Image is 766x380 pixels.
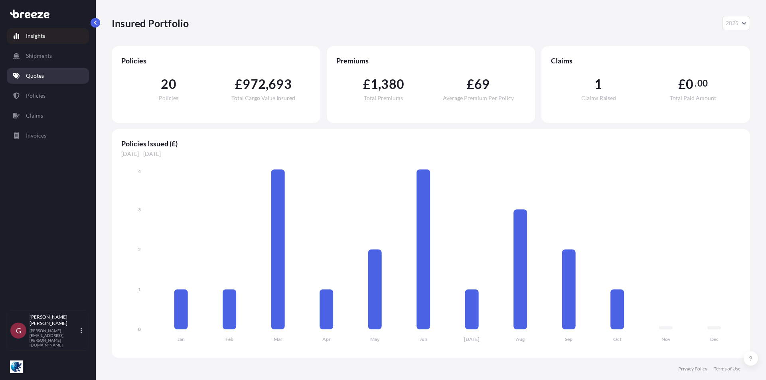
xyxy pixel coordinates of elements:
a: Insights [7,28,89,44]
a: Quotes [7,68,89,84]
span: 20 [161,78,176,91]
a: Policies [7,88,89,104]
p: Quotes [26,72,44,80]
tspan: Dec [710,336,719,342]
tspan: Jan [178,336,185,342]
p: Shipments [26,52,52,60]
span: [DATE] - [DATE] [121,150,740,158]
p: Policies [26,92,45,100]
span: 693 [268,78,292,91]
tspan: Jun [420,336,427,342]
span: Policies [159,95,178,101]
tspan: Mar [274,336,282,342]
tspan: [DATE] [464,336,480,342]
span: , [378,78,381,91]
tspan: Feb [225,336,233,342]
span: Total Premiums [364,95,403,101]
span: Claims Raised [581,95,616,101]
span: 380 [381,78,404,91]
span: 1 [594,78,602,91]
img: organization-logo [10,360,23,373]
span: 1 [371,78,378,91]
p: Claims [26,112,43,120]
span: Total Paid Amount [670,95,716,101]
tspan: May [370,336,380,342]
span: , [266,78,268,91]
tspan: 2 [138,246,141,252]
a: Claims [7,108,89,124]
tspan: 3 [138,207,141,213]
tspan: Sep [565,336,573,342]
p: [PERSON_NAME][EMAIL_ADDRESS][PERSON_NAME][DOMAIN_NAME] [30,328,79,347]
tspan: 0 [138,326,141,332]
a: Privacy Policy [678,366,707,372]
tspan: 4 [138,168,141,174]
tspan: Oct [613,336,622,342]
p: [PERSON_NAME] [PERSON_NAME] [30,314,79,327]
span: Policies [121,56,311,65]
span: £ [467,78,474,91]
span: 00 [697,80,708,87]
span: Policies Issued (£) [121,139,740,148]
tspan: Nov [661,336,671,342]
tspan: 1 [138,286,141,292]
span: Claims [551,56,740,65]
span: £ [235,78,243,91]
span: £ [363,78,371,91]
a: Shipments [7,48,89,64]
span: G [16,327,21,335]
p: Insured Portfolio [112,17,189,30]
span: Total Cargo Value Insured [231,95,295,101]
tspan: Aug [516,336,525,342]
span: 972 [243,78,266,91]
button: Year Selector [722,16,750,30]
p: Invoices [26,132,46,140]
span: . [695,80,697,87]
a: Terms of Use [714,366,740,372]
span: 69 [474,78,490,91]
tspan: Apr [322,336,331,342]
span: £ [678,78,686,91]
span: Premiums [336,56,526,65]
span: Average Premium Per Policy [443,95,514,101]
a: Invoices [7,128,89,144]
p: Insights [26,32,45,40]
span: 2025 [726,19,738,27]
span: 0 [686,78,693,91]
